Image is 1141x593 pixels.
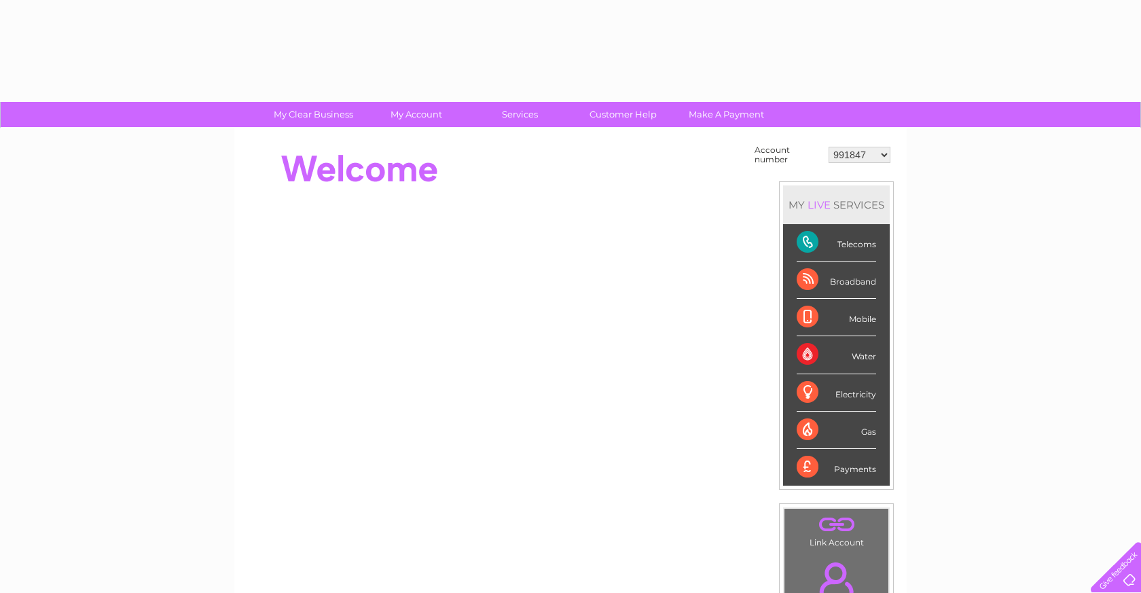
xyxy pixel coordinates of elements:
[797,374,876,412] div: Electricity
[670,102,782,127] a: Make A Payment
[567,102,679,127] a: Customer Help
[361,102,473,127] a: My Account
[784,508,889,551] td: Link Account
[797,449,876,486] div: Payments
[257,102,369,127] a: My Clear Business
[797,336,876,374] div: Water
[805,198,833,211] div: LIVE
[797,224,876,262] div: Telecoms
[783,185,890,224] div: MY SERVICES
[797,262,876,299] div: Broadband
[751,142,825,168] td: Account number
[797,412,876,449] div: Gas
[788,512,885,536] a: .
[797,299,876,336] div: Mobile
[464,102,576,127] a: Services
